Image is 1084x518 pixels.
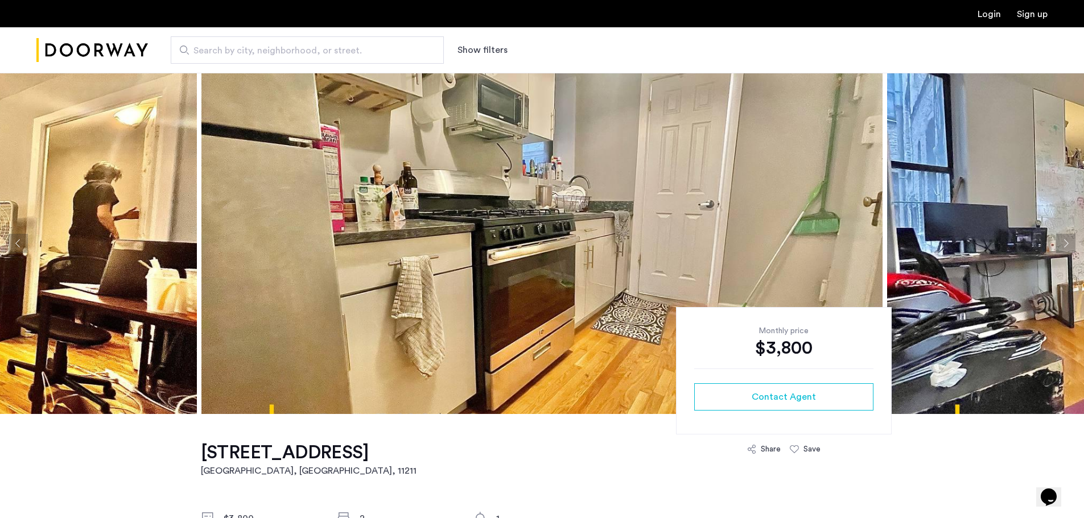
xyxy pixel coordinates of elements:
[9,234,28,253] button: Previous apartment
[978,10,1001,19] a: Login
[694,337,873,359] div: $3,800
[201,73,883,414] img: apartment
[761,444,781,455] div: Share
[1017,10,1048,19] a: Registration
[1036,473,1073,507] iframe: chat widget
[36,29,148,72] img: logo
[193,44,412,57] span: Search by city, neighborhood, or street.
[457,43,508,57] button: Show or hide filters
[36,29,148,72] a: Cazamio Logo
[201,441,417,464] h1: [STREET_ADDRESS]
[803,444,821,455] div: Save
[752,390,816,404] span: Contact Agent
[1056,234,1075,253] button: Next apartment
[694,325,873,337] div: Monthly price
[171,36,444,64] input: Apartment Search
[694,383,873,411] button: button
[201,441,417,478] a: [STREET_ADDRESS][GEOGRAPHIC_DATA], [GEOGRAPHIC_DATA], 11211
[201,464,417,478] h2: [GEOGRAPHIC_DATA], [GEOGRAPHIC_DATA] , 11211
